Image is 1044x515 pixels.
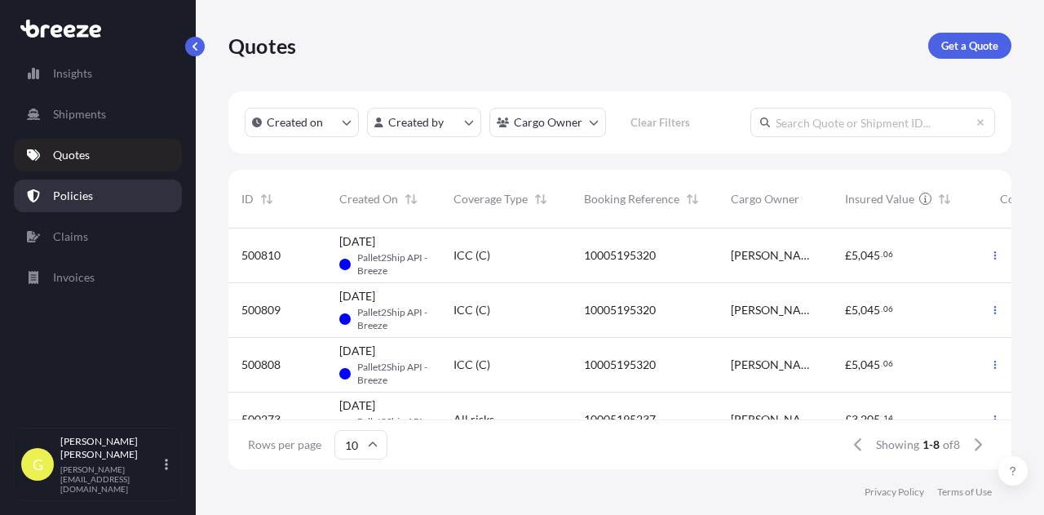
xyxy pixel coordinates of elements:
p: Quotes [228,33,296,59]
span: [PERSON_NAME] [731,247,819,264]
span: . [881,306,883,312]
p: Policies [53,188,93,204]
p: Created on [267,114,323,131]
span: [DATE] [339,288,375,304]
span: 1-8 [922,437,940,453]
button: Sort [935,189,954,209]
span: Created On [339,191,398,207]
span: 5 [852,250,858,261]
span: 06 [883,251,893,257]
p: Clear Filters [630,114,690,131]
p: Quotes [53,147,90,163]
span: 500273 [241,411,281,428]
a: Policies [14,180,182,212]
p: Invoices [53,269,95,286]
button: createdBy Filter options [367,108,481,137]
span: 06 [883,306,893,312]
button: createdOn Filter options [245,108,359,137]
a: Get a Quote [928,33,1011,59]
span: Pallet2Ship API - Breeze [357,251,427,277]
span: Pallet2Ship API - Breeze [357,415,427,442]
span: PA-B [339,248,351,281]
span: Rows per page [248,437,321,453]
span: , [858,414,860,425]
span: . [881,415,883,421]
a: Insights [14,57,182,90]
span: 045 [860,304,880,316]
p: Shipments [53,106,106,122]
span: £ [845,304,852,316]
span: PA-B [339,357,351,390]
span: Pallet2Ship API - Breeze [357,306,427,332]
span: 045 [860,250,880,261]
span: 10005195320 [584,247,656,264]
a: Terms of Use [937,486,992,499]
span: . [881,361,883,366]
span: [DATE] [339,397,375,414]
span: , [858,250,860,261]
span: ICC (C) [453,247,490,264]
span: , [858,359,860,371]
span: £ [845,359,852,371]
p: [PERSON_NAME] [PERSON_NAME] [60,435,161,461]
a: Quotes [14,139,182,171]
span: Insured Value [845,191,914,207]
span: Pallet2Ship API - Breeze [357,361,427,387]
p: [PERSON_NAME][EMAIL_ADDRESS][DOMAIN_NAME] [60,464,161,494]
span: Cargo Owner [731,191,799,207]
span: PA-B [339,303,351,335]
span: 14 [883,415,893,421]
a: Claims [14,220,182,253]
span: , [858,304,860,316]
span: £ [845,414,852,425]
span: [PERSON_NAME] [731,357,819,373]
span: of 8 [943,437,960,453]
span: 5 [852,304,858,316]
a: Privacy Policy [865,486,924,499]
span: Coverage Type [453,191,528,207]
span: . [881,251,883,257]
span: 10005195237 [584,411,656,428]
span: [DATE] [339,343,375,359]
span: Showing [876,437,919,453]
a: Shipments [14,98,182,131]
span: 205 [860,414,880,425]
span: 500808 [241,357,281,373]
span: 5 [852,359,858,371]
input: Search Quote or Shipment ID... [750,108,995,137]
p: Claims [53,229,88,245]
button: Sort [531,189,551,209]
a: Invoices [14,261,182,294]
span: [PERSON_NAME] [731,411,819,428]
span: 500810 [241,247,281,264]
p: Created by [388,114,444,131]
span: 06 [883,361,893,366]
button: cargoOwner Filter options [489,108,606,137]
p: Cargo Owner [514,114,582,131]
p: Insights [53,65,92,82]
span: 3 [852,414,858,425]
span: 045 [860,359,880,371]
span: 500809 [241,302,281,318]
span: Booking Reference [584,191,679,207]
span: 10005195320 [584,302,656,318]
button: Sort [257,189,276,209]
span: [PERSON_NAME] [731,302,819,318]
span: G [33,456,43,473]
span: ICC (C) [453,302,490,318]
span: ICC (C) [453,357,490,373]
span: [DATE] [339,233,375,250]
span: 10005195320 [584,357,656,373]
span: £ [845,250,852,261]
span: All risks [453,411,494,428]
button: Clear Filters [614,109,706,135]
span: ID [241,191,254,207]
p: Get a Quote [941,38,998,54]
button: Sort [683,189,702,209]
button: Sort [401,189,421,209]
